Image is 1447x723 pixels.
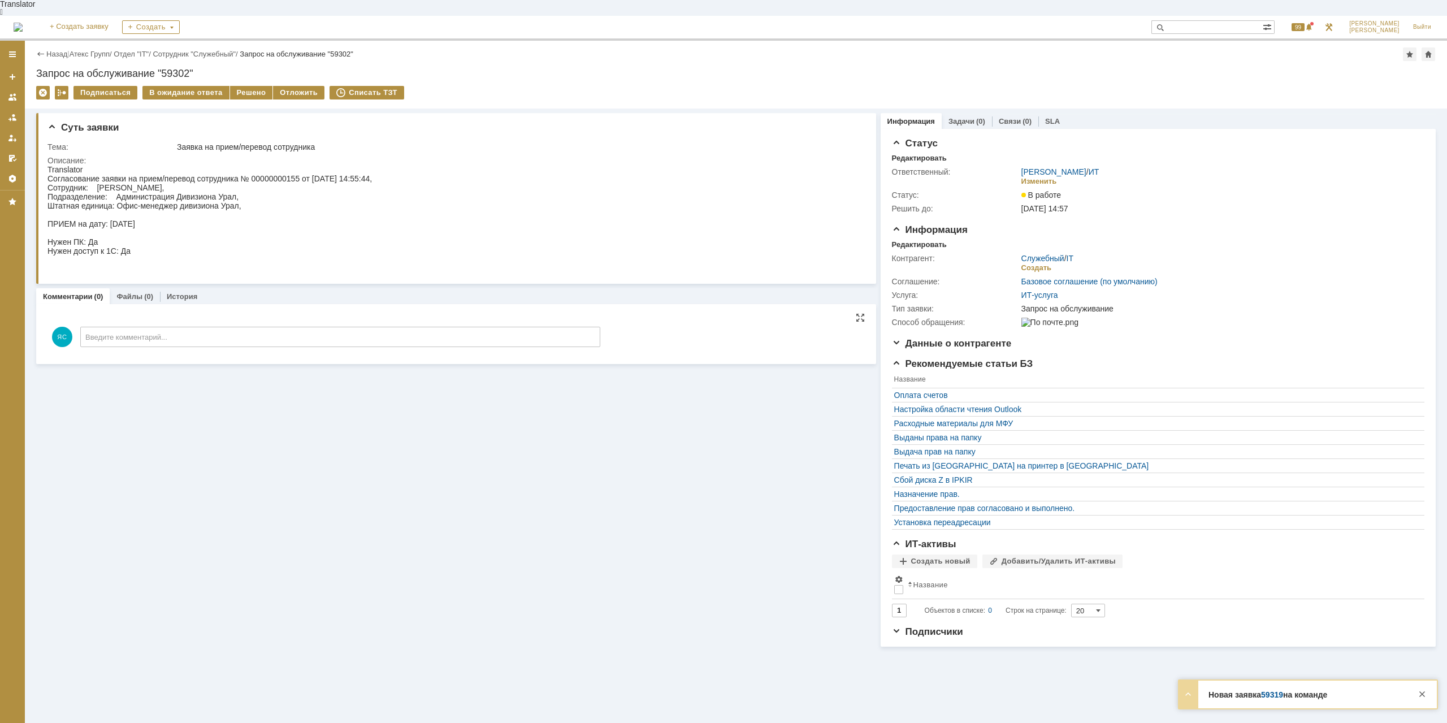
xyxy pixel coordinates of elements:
[1089,167,1099,176] a: ИТ
[894,419,1416,428] a: Расходные материалы для МФУ
[36,86,50,99] div: Удалить
[892,254,1019,263] div: Контрагент:
[153,50,236,58] a: Сотрудник "Служебный"
[892,277,1019,286] div: Соглашение:
[1021,204,1068,213] span: [DATE] 14:57
[1415,687,1429,701] div: Закрыть
[1292,23,1305,31] span: 99
[894,518,1416,527] a: Установка переадресации
[1023,117,1032,125] div: (0)
[892,338,1012,349] span: Данные о контрагенте
[894,391,1416,400] a: Оплата счетов
[894,461,1416,470] div: Печать из [GEOGRAPHIC_DATA] на принтер в [GEOGRAPHIC_DATA]
[52,327,72,347] span: ЯС
[122,20,180,34] div: Создать
[894,447,1416,456] a: Выдача прав на папку
[1281,16,1315,38] div: Открыть панель уведомлений
[1021,167,1086,176] a: [PERSON_NAME]
[894,433,1416,442] a: Выданы права на папку
[94,292,103,301] div: (0)
[1021,318,1078,327] img: По почте.png
[55,86,68,99] div: Работа с массовостью
[36,68,1436,79] div: Запрос на обслуживание "59302"
[1181,687,1195,701] div: Развернуть
[1261,690,1283,699] a: 59319
[913,581,948,589] div: Название
[892,318,1019,327] div: Способ обращения:
[1403,47,1416,61] div: Добавить в избранное
[43,16,115,38] a: + Создать заявку
[153,50,240,58] div: /
[47,122,119,133] span: Суть заявки
[3,129,21,147] a: Мои заявки
[1045,117,1060,125] a: SLA
[46,50,67,58] a: Назад
[892,191,1019,200] div: Статус:
[892,291,1019,300] div: Услуга:
[892,154,947,163] div: Редактировать
[240,50,353,58] div: Запрос на обслуживание "59302"
[70,50,114,58] div: /
[894,504,1416,513] a: Предоставление прав согласовано и выполнено.
[892,138,938,149] span: Статус
[894,475,1416,484] a: Сбой диска Z в IPKIR
[856,313,865,322] div: На всю страницу
[3,88,21,106] a: Заявки на командах
[3,109,21,127] a: Заявки в моей ответственности
[1322,20,1336,34] a: Перейти в интерфейс администратора
[892,373,1419,388] th: Название
[1349,27,1400,34] span: [PERSON_NAME]
[3,68,21,86] a: Создать заявку
[1406,16,1438,38] a: Выйти
[116,292,142,301] a: Файлы
[14,23,23,32] a: Перейти на домашнюю страницу
[892,539,956,549] span: ИТ-активы
[892,358,1033,369] span: Рекомендуемые статьи БЗ
[894,405,1416,414] a: Настройка области чтения Outlook
[925,604,1067,617] i: Строк на странице:
[1263,21,1274,32] span: Расширенный поиск
[894,490,1416,499] a: Назначение прав.
[43,292,93,301] a: Комментарии
[925,607,985,614] span: Объектов в списке:
[177,142,856,151] div: Заявка на прием/перевод сотрудника
[887,117,935,125] a: Информация
[1021,254,1073,263] div: /
[47,142,175,151] div: Тема:
[1021,167,1099,176] div: /
[14,23,23,32] img: logo
[976,117,985,125] div: (0)
[47,156,859,165] div: Описание:
[892,304,1019,313] div: Тип заявки:
[1422,47,1435,61] div: Сделать домашней страницей
[988,604,992,617] div: 0
[892,224,968,235] span: Информация
[3,170,21,188] a: Настройки
[1342,16,1406,38] a: [PERSON_NAME][PERSON_NAME]
[1021,263,1051,272] div: Создать
[1021,191,1061,200] span: В работе
[892,167,1019,176] div: Ответственный:
[1067,254,1073,263] a: IT
[1021,254,1064,263] a: Служебный
[906,573,1419,599] th: Название
[144,292,153,301] div: (0)
[3,149,21,167] a: Мои согласования
[1021,291,1058,300] a: ИТ-услуга
[114,50,153,58] div: /
[1021,304,1417,313] div: Запрос на обслуживание
[894,575,903,584] span: Настройки
[67,49,69,58] div: |
[70,50,110,58] a: Атекс Групп
[948,117,974,125] a: Задачи
[892,204,1019,213] div: Решить до:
